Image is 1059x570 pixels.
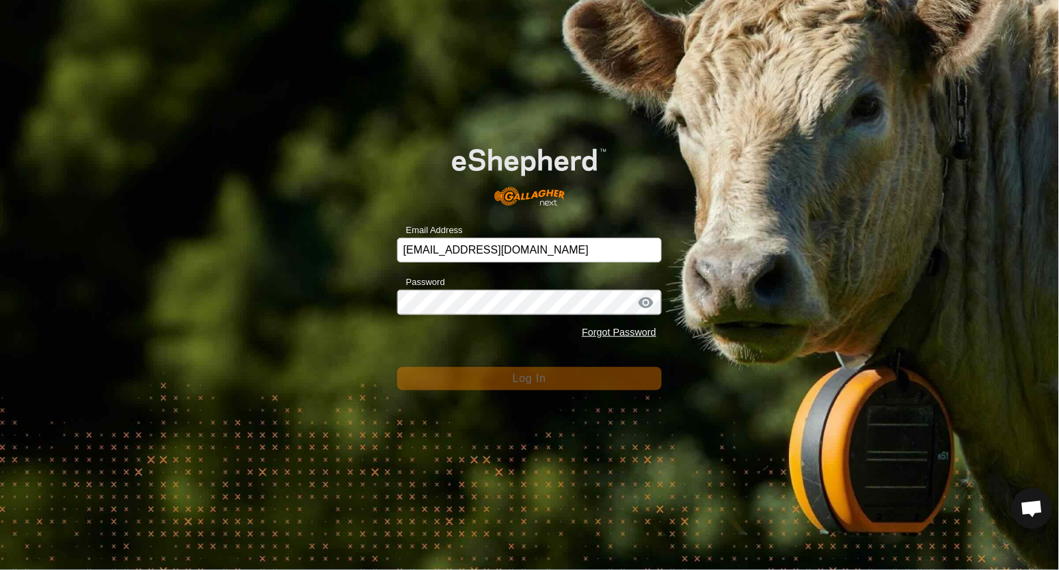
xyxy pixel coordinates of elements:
[513,372,546,384] span: Log In
[397,223,463,237] label: Email Address
[424,126,636,217] img: E-shepherd Logo
[582,327,656,338] a: Forgot Password
[1012,488,1053,529] div: Open chat
[397,238,662,262] input: Email Address
[397,367,662,390] button: Log In
[397,275,445,289] label: Password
